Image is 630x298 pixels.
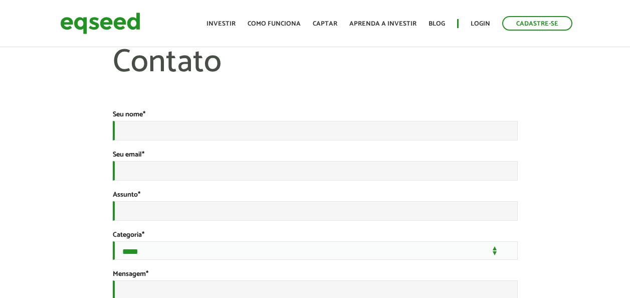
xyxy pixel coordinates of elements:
[349,21,416,27] a: Aprenda a investir
[471,21,490,27] a: Login
[60,10,140,37] img: EqSeed
[113,271,148,278] label: Mensagem
[113,192,140,199] label: Assunto
[206,21,236,27] a: Investir
[113,111,145,118] label: Seu nome
[248,21,301,27] a: Como funciona
[146,268,148,280] span: Este campo é obrigatório.
[429,21,445,27] a: Blog
[502,16,572,31] a: Cadastre-se
[138,189,140,201] span: Este campo é obrigatório.
[142,149,144,161] span: Este campo é obrigatório.
[113,45,518,110] h1: Contato
[143,109,145,120] span: Este campo é obrigatório.
[113,152,144,159] label: Seu email
[142,229,144,241] span: Este campo é obrigatório.
[113,232,144,239] label: Categoria
[313,21,337,27] a: Captar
